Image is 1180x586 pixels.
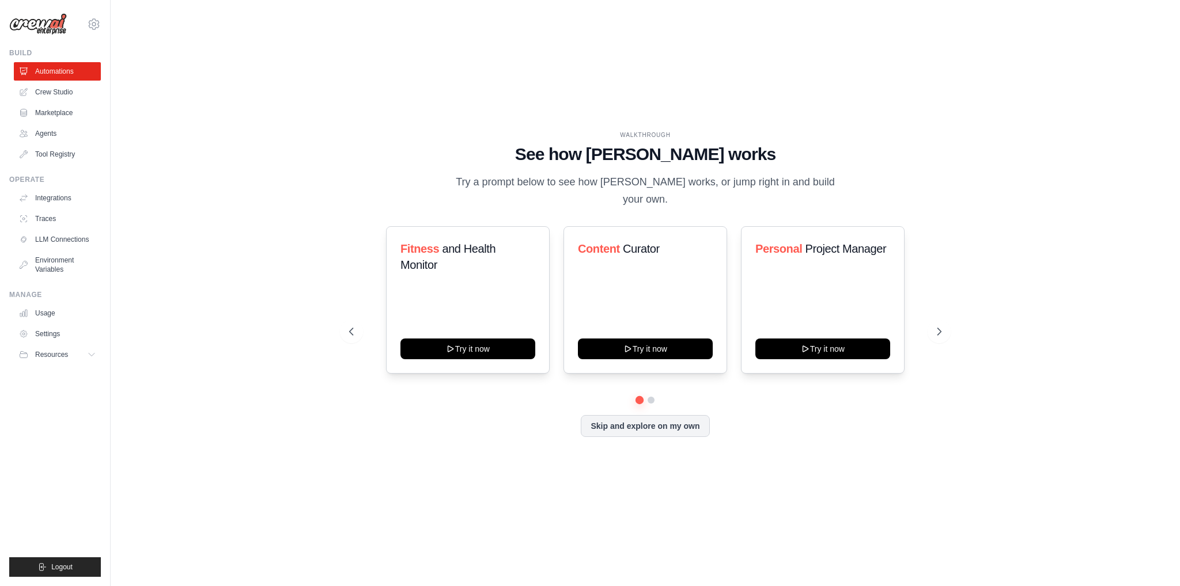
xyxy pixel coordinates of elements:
[349,131,941,139] div: WALKTHROUGH
[51,562,73,572] span: Logout
[1122,531,1180,586] iframe: Chat Widget
[349,144,941,165] h1: See how [PERSON_NAME] works
[14,62,101,81] a: Automations
[14,251,101,279] a: Environment Variables
[578,242,620,255] span: Content
[14,145,101,163] a: Tool Registry
[9,13,67,35] img: Logo
[14,189,101,207] a: Integrations
[805,242,886,255] span: Project Manager
[581,415,709,437] button: Skip and explore on my own
[400,242,496,271] span: and Health Monitor
[400,338,535,359] button: Try it now
[578,338,713,359] button: Try it now
[14,104,101,122] a: Marketplace
[14,230,101,249] a: LLM Connections
[9,290,101,299] div: Manage
[755,338,890,359] button: Try it now
[623,242,660,255] span: Curator
[452,174,839,208] p: Try a prompt below to see how [PERSON_NAME] works, or jump right in and build your own.
[755,242,802,255] span: Personal
[14,345,101,364] button: Resources
[9,175,101,184] div: Operate
[9,48,101,58] div: Build
[14,83,101,101] a: Crew Studio
[14,325,101,343] a: Settings
[14,124,101,143] a: Agents
[14,304,101,322] a: Usage
[400,242,439,255] span: Fitness
[9,557,101,577] button: Logout
[14,210,101,228] a: Traces
[35,350,68,359] span: Resources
